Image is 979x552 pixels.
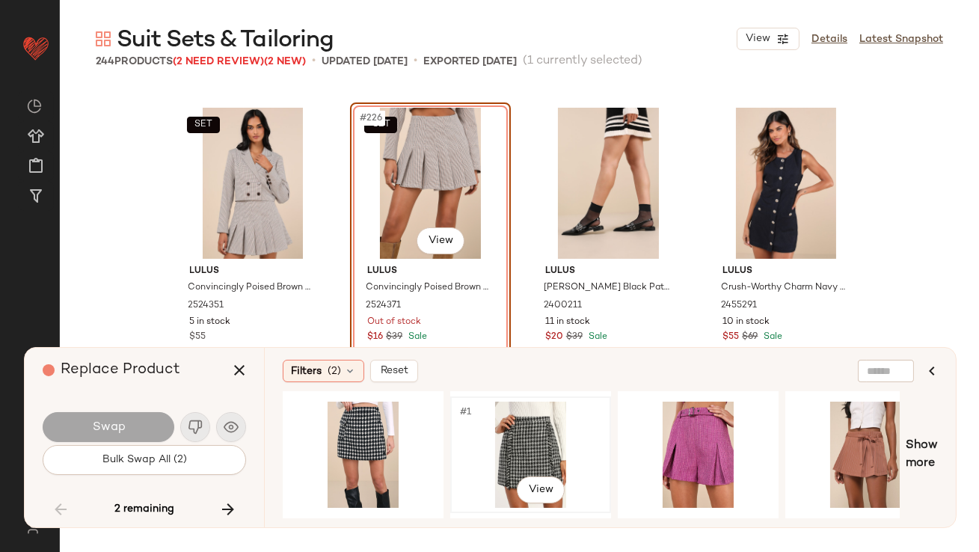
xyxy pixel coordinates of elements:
span: Show more [906,437,938,473]
p: updated [DATE] [322,54,408,70]
span: Convincingly Poised Brown Plaid Double-Breasted Cropped Blazer [188,281,315,295]
span: Sale [761,332,782,342]
img: heart_red.DM2ytmEG.svg [21,33,51,63]
span: 2524371 [366,299,401,313]
span: Lulus [722,265,849,278]
span: Replace Product [61,362,180,378]
span: 244 [96,56,114,67]
button: View [517,476,565,503]
span: SET [194,120,212,130]
span: Reset [380,365,408,377]
button: View [737,28,800,50]
span: [PERSON_NAME] Black Patent Studded Buckle Slingback Flats [544,281,670,295]
span: #1 [458,405,474,420]
span: (1 currently selected) [523,52,642,70]
span: Convincingly Poised Brown Plaid Pleated Mini Skirt [366,281,492,295]
span: (2 New) [264,56,306,67]
span: 10 in stock [722,316,770,329]
img: 12290001_2474531.jpg [288,402,438,508]
img: 9474021_1939556.jpg [455,402,606,508]
img: svg%3e [27,99,42,114]
a: Latest Snapshot [859,31,943,47]
a: Details [811,31,847,47]
span: Lulus [190,265,316,278]
span: Crush-Worthy Charm Navy Button-Front Mini Dress With Pockets [721,281,847,295]
span: Suit Sets & Tailoring [117,25,334,55]
img: 12158481_2400211.jpg [533,108,684,259]
span: 2455291 [721,299,757,313]
button: Reset [370,360,418,382]
span: $69 [742,331,758,344]
span: $39 [566,331,583,344]
img: 12067281_2524351.jpg [178,108,328,259]
img: svg%3e [18,522,47,534]
span: 2524351 [188,299,224,313]
img: 11693741_2398311.jpg [791,402,941,508]
span: View [428,235,453,247]
span: (2 Need Review) [173,56,264,67]
img: svg%3e [96,31,111,46]
span: • [312,52,316,70]
span: View [745,33,770,45]
span: Filters [291,364,322,379]
span: (2) [328,364,341,379]
span: $55 [722,331,739,344]
p: Exported [DATE] [423,54,517,70]
span: Lulus [545,265,672,278]
span: • [414,52,417,70]
span: #226 [358,111,385,126]
img: 12067221_2524371.jpg [355,108,506,259]
span: 11 in stock [545,316,590,329]
button: View [417,227,464,254]
img: 11818141_2446671.jpg [623,402,773,508]
div: Products [96,54,306,70]
span: 2400211 [544,299,582,313]
span: Sale [586,332,607,342]
img: 11919341_2455291.jpg [711,108,861,259]
span: Bulk Swap All (2) [102,454,187,466]
span: 2 remaining [114,503,174,516]
span: $55 [190,331,206,344]
span: View [527,484,553,496]
button: Bulk Swap All (2) [43,445,246,475]
span: $20 [545,331,563,344]
button: SET [187,117,220,133]
span: 5 in stock [190,316,231,329]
